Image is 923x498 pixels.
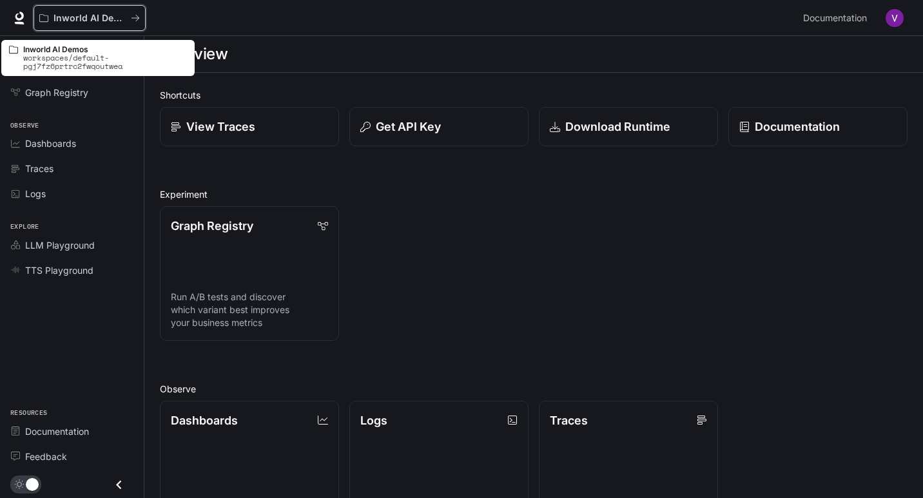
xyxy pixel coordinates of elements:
[5,182,139,205] a: Logs
[882,5,908,31] button: User avatar
[23,53,187,70] p: workspaces/default-pgj7fz6prtrc2fwqoutwea
[25,86,88,99] span: Graph Registry
[34,5,146,31] button: All workspaces
[171,412,238,429] p: Dashboards
[25,238,95,252] span: LLM Playground
[755,118,840,135] p: Documentation
[798,5,877,31] a: Documentation
[186,118,255,135] p: View Traces
[803,10,867,26] span: Documentation
[26,477,39,491] span: Dark mode toggle
[5,132,139,155] a: Dashboards
[728,107,908,146] a: Documentation
[565,118,670,135] p: Download Runtime
[5,81,139,104] a: Graph Registry
[23,45,187,53] p: Inworld AI Demos
[25,450,67,463] span: Feedback
[171,291,328,329] p: Run A/B tests and discover which variant best improves your business metrics
[539,107,718,146] a: Download Runtime
[104,472,133,498] button: Close drawer
[886,9,904,27] img: User avatar
[376,118,441,135] p: Get API Key
[5,259,139,282] a: TTS Playground
[25,187,46,200] span: Logs
[550,412,588,429] p: Traces
[53,13,126,24] p: Inworld AI Demos
[25,263,93,277] span: TTS Playground
[5,234,139,256] a: LLM Playground
[171,217,253,235] p: Graph Registry
[25,137,76,150] span: Dashboards
[160,206,339,341] a: Graph RegistryRun A/B tests and discover which variant best improves your business metrics
[25,425,89,438] span: Documentation
[360,412,387,429] p: Logs
[5,157,139,180] a: Traces
[160,88,908,102] h2: Shortcuts
[160,187,908,201] h2: Experiment
[5,420,139,443] a: Documentation
[349,107,529,146] button: Get API Key
[160,382,908,396] h2: Observe
[25,162,53,175] span: Traces
[5,445,139,468] a: Feedback
[160,107,339,146] a: View Traces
